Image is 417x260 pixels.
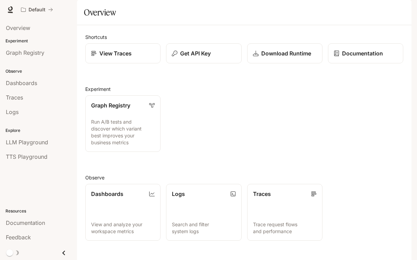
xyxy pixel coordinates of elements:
[85,184,161,240] a: DashboardsView and analyze your workspace metrics
[85,43,161,63] a: View Traces
[85,95,161,152] a: Graph RegistryRun A/B tests and discover which variant best improves your business metrics
[91,101,130,110] p: Graph Registry
[342,49,383,58] p: Documentation
[247,184,322,240] a: TracesTrace request flows and performance
[18,3,56,17] button: All workspaces
[85,174,403,181] h2: Observe
[91,221,155,235] p: View and analyze your workspace metrics
[91,118,155,146] p: Run A/B tests and discover which variant best improves your business metrics
[172,221,235,235] p: Search and filter system logs
[328,43,403,63] a: Documentation
[172,190,185,198] p: Logs
[247,43,322,63] a: Download Runtime
[84,6,116,19] h1: Overview
[166,184,241,240] a: LogsSearch and filter system logs
[166,43,241,63] button: Get API Key
[99,49,132,58] p: View Traces
[85,85,403,93] h2: Experiment
[29,7,45,13] p: Default
[253,221,317,235] p: Trace request flows and performance
[180,49,211,58] p: Get API Key
[253,190,271,198] p: Traces
[261,49,311,58] p: Download Runtime
[91,190,123,198] p: Dashboards
[85,33,403,41] h2: Shortcuts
